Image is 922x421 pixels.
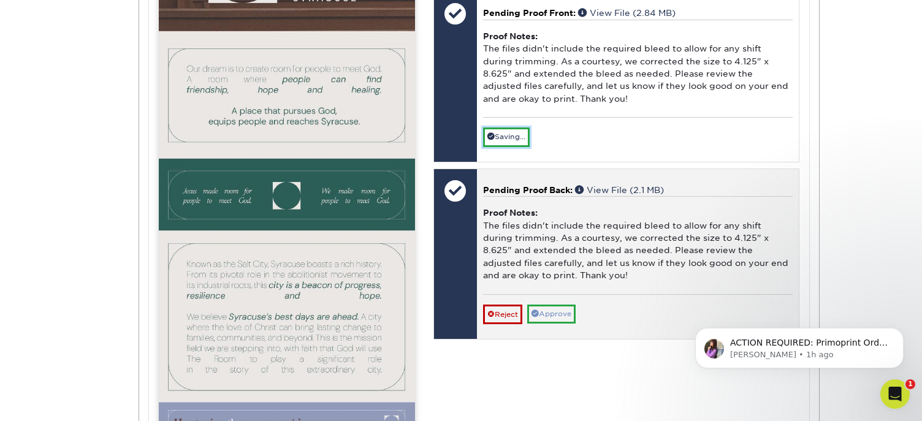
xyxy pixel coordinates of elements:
[483,208,538,218] strong: Proof Notes:
[483,127,530,146] a: Saving...
[3,384,104,417] iframe: Google Customer Reviews
[483,185,573,195] span: Pending Proof Back:
[578,8,676,18] a: View File (2.84 MB)
[483,8,576,18] span: Pending Proof Front:
[483,196,793,294] div: The files didn't include the required bleed to allow for any shift during trimming. As a courtesy...
[527,305,576,324] a: Approve
[483,305,522,324] a: Reject
[575,185,664,195] a: View File (2.1 MB)
[483,31,538,41] strong: Proof Notes:
[905,379,915,389] span: 1
[483,20,793,118] div: The files didn't include the required bleed to allow for any shift during trimming. As a courtesy...
[677,302,922,388] iframe: Intercom notifications message
[880,379,910,409] iframe: Intercom live chat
